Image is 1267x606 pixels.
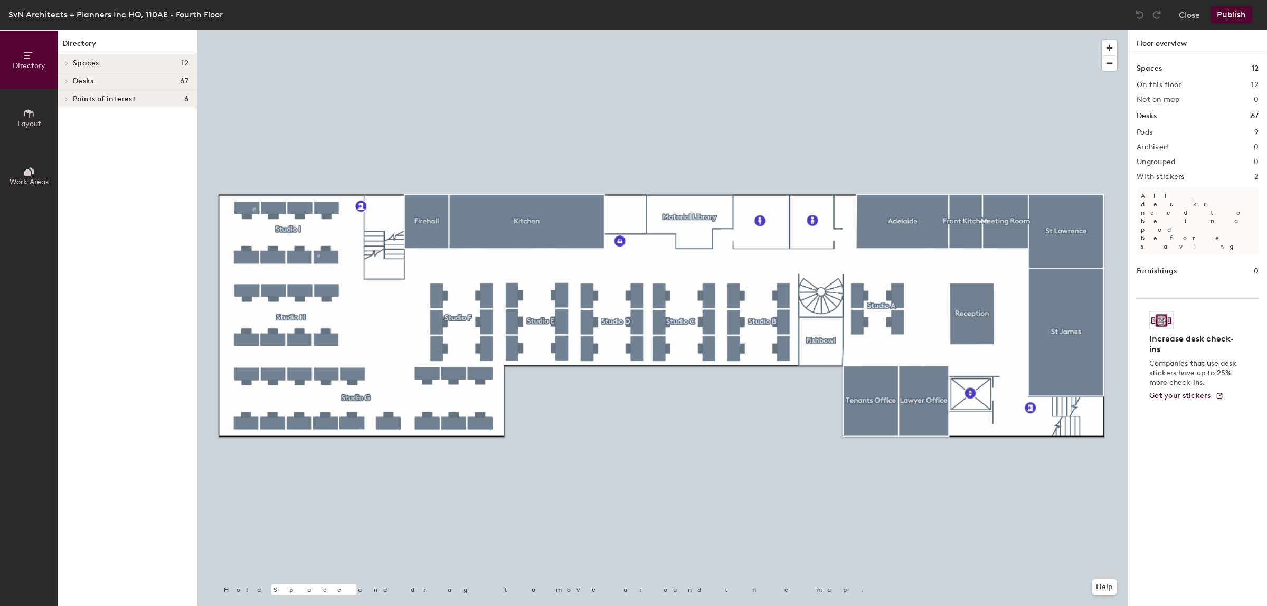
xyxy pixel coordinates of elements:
[1251,81,1259,89] h2: 12
[1179,6,1200,23] button: Close
[181,59,188,68] span: 12
[8,8,223,21] div: SvN Architects + Planners Inc HQ, 110AE - Fourth Floor
[1149,334,1240,355] h4: Increase desk check-ins
[1137,187,1259,255] p: All desks need to be in a pod before saving
[1149,359,1240,387] p: Companies that use desk stickers have up to 25% more check-ins.
[1254,158,1259,166] h2: 0
[1149,311,1174,329] img: Sticker logo
[1137,110,1157,122] h1: Desks
[1128,30,1267,54] h1: Floor overview
[73,59,99,68] span: Spaces
[1137,143,1168,151] h2: Archived
[1137,158,1176,166] h2: Ungrouped
[73,95,136,103] span: Points of interest
[1252,63,1259,74] h1: 12
[1137,173,1185,181] h2: With stickers
[58,38,197,54] h1: Directory
[73,77,93,86] span: Desks
[1137,128,1152,137] h2: Pods
[1137,63,1162,74] h1: Spaces
[1137,81,1181,89] h2: On this floor
[1092,579,1117,595] button: Help
[1137,266,1177,277] h1: Furnishings
[1254,173,1259,181] h2: 2
[1211,6,1252,23] button: Publish
[1134,10,1145,20] img: Undo
[1254,128,1259,137] h2: 9
[1137,96,1179,104] h2: Not on map
[10,177,49,186] span: Work Areas
[1149,391,1211,400] span: Get your stickers
[1254,143,1259,151] h2: 0
[13,61,45,70] span: Directory
[1149,392,1224,401] a: Get your stickers
[1254,96,1259,104] h2: 0
[1254,266,1259,277] h1: 0
[1251,110,1259,122] h1: 67
[1151,10,1162,20] img: Redo
[184,95,188,103] span: 6
[17,119,41,128] span: Layout
[180,77,188,86] span: 67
